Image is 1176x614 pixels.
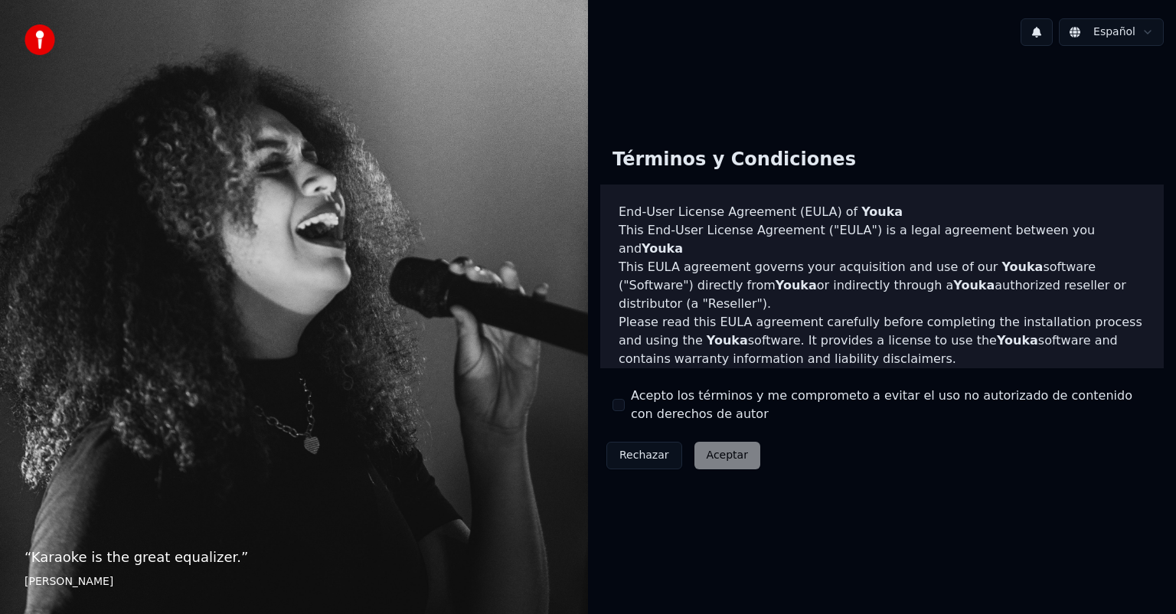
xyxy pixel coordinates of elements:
span: Youka [776,278,817,292]
button: Rechazar [606,442,682,469]
footer: [PERSON_NAME] [24,574,563,590]
span: Youka [861,204,903,219]
p: “ Karaoke is the great equalizer. ” [24,547,563,568]
span: Youka [1001,260,1043,274]
label: Acepto los términos y me comprometo a evitar el uso no autorizado de contenido con derechos de autor [631,387,1151,423]
p: If you register for a free trial of the software, this EULA agreement will also govern that trial... [619,368,1145,442]
span: Youka [997,333,1038,348]
p: Please read this EULA agreement carefully before completing the installation process and using th... [619,313,1145,368]
p: This EULA agreement governs your acquisition and use of our software ("Software") directly from o... [619,258,1145,313]
div: Términos y Condiciones [600,136,868,185]
img: youka [24,24,55,55]
span: Youka [953,278,995,292]
span: Youka [642,241,683,256]
span: Youka [707,333,748,348]
p: This End-User License Agreement ("EULA") is a legal agreement between you and [619,221,1145,258]
h3: End-User License Agreement (EULA) of [619,203,1145,221]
